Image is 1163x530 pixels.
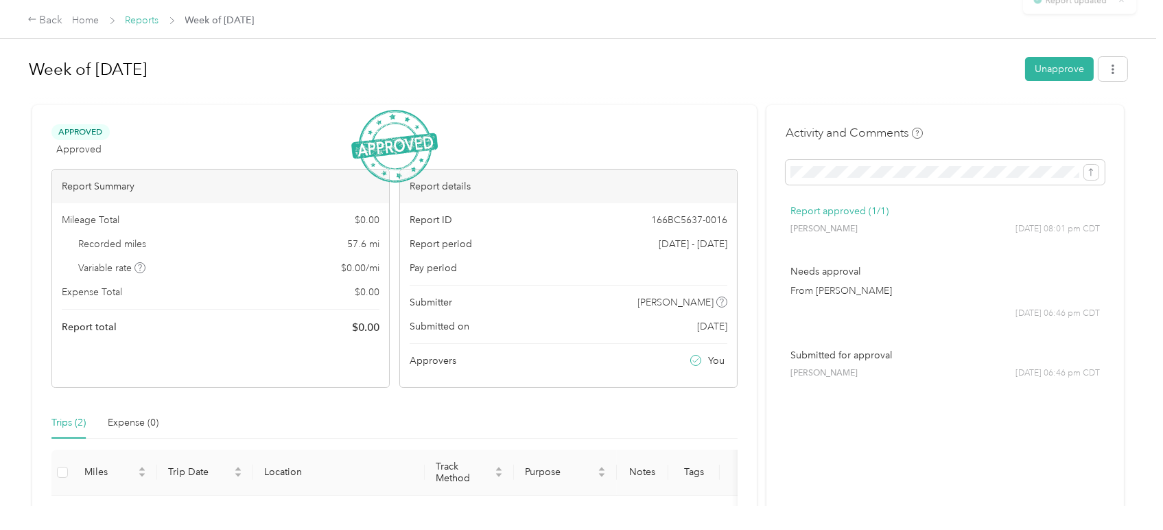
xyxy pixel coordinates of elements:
[1015,223,1100,235] span: [DATE] 08:01 pm CDT
[341,261,379,275] span: $ 0.00 / mi
[138,471,146,479] span: caret-down
[73,14,99,26] a: Home
[514,450,617,496] th: Purpose
[29,53,1015,86] h1: Week of August 18 2025
[108,415,158,430] div: Expense (0)
[400,170,737,203] div: Report details
[436,461,492,484] span: Track Method
[62,285,122,299] span: Expense Total
[790,348,1100,362] p: Submitted for approval
[168,466,231,478] span: Trip Date
[62,320,117,334] span: Report total
[410,354,456,368] span: Approvers
[410,319,469,334] span: Submitted on
[138,465,146,473] span: caret-up
[234,471,242,479] span: caret-down
[425,450,514,496] th: Track Method
[52,170,389,203] div: Report Summary
[659,237,727,251] span: [DATE] - [DATE]
[1015,308,1100,320] span: [DATE] 06:46 pm CDT
[355,285,379,299] span: $ 0.00
[790,367,858,380] span: [PERSON_NAME]
[1086,453,1163,530] iframe: Everlance-gr Chat Button Frame
[790,264,1100,279] p: Needs approval
[185,13,255,27] span: Week of [DATE]
[355,213,379,227] span: $ 0.00
[525,466,595,478] span: Purpose
[62,213,119,227] span: Mileage Total
[126,14,159,26] a: Reports
[347,237,379,251] span: 57.6 mi
[598,471,606,479] span: caret-down
[697,319,727,334] span: [DATE]
[84,466,135,478] span: Miles
[410,237,472,251] span: Report period
[495,471,503,479] span: caret-down
[651,213,727,227] span: 166BC5637-0016
[410,295,452,310] span: Submitter
[79,261,146,275] span: Variable rate
[234,465,242,473] span: caret-up
[51,124,110,140] span: Approved
[27,12,63,29] div: Back
[617,450,668,496] th: Notes
[351,110,438,183] img: ApprovedStamp
[790,204,1100,218] p: Report approved (1/1)
[790,223,858,235] span: [PERSON_NAME]
[157,450,253,496] th: Trip Date
[73,450,157,496] th: Miles
[786,124,923,141] h4: Activity and Comments
[1015,367,1100,380] span: [DATE] 06:46 pm CDT
[51,415,86,430] div: Trips (2)
[410,261,457,275] span: Pay period
[352,319,379,336] span: $ 0.00
[253,450,425,496] th: Location
[1025,57,1094,81] button: Unapprove
[709,354,725,368] span: You
[495,465,503,473] span: caret-up
[79,237,147,251] span: Recorded miles
[598,465,606,473] span: caret-up
[410,213,452,227] span: Report ID
[668,450,720,496] th: Tags
[56,142,102,157] span: Approved
[790,284,1100,298] p: From [PERSON_NAME]
[638,295,714,310] span: [PERSON_NAME]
